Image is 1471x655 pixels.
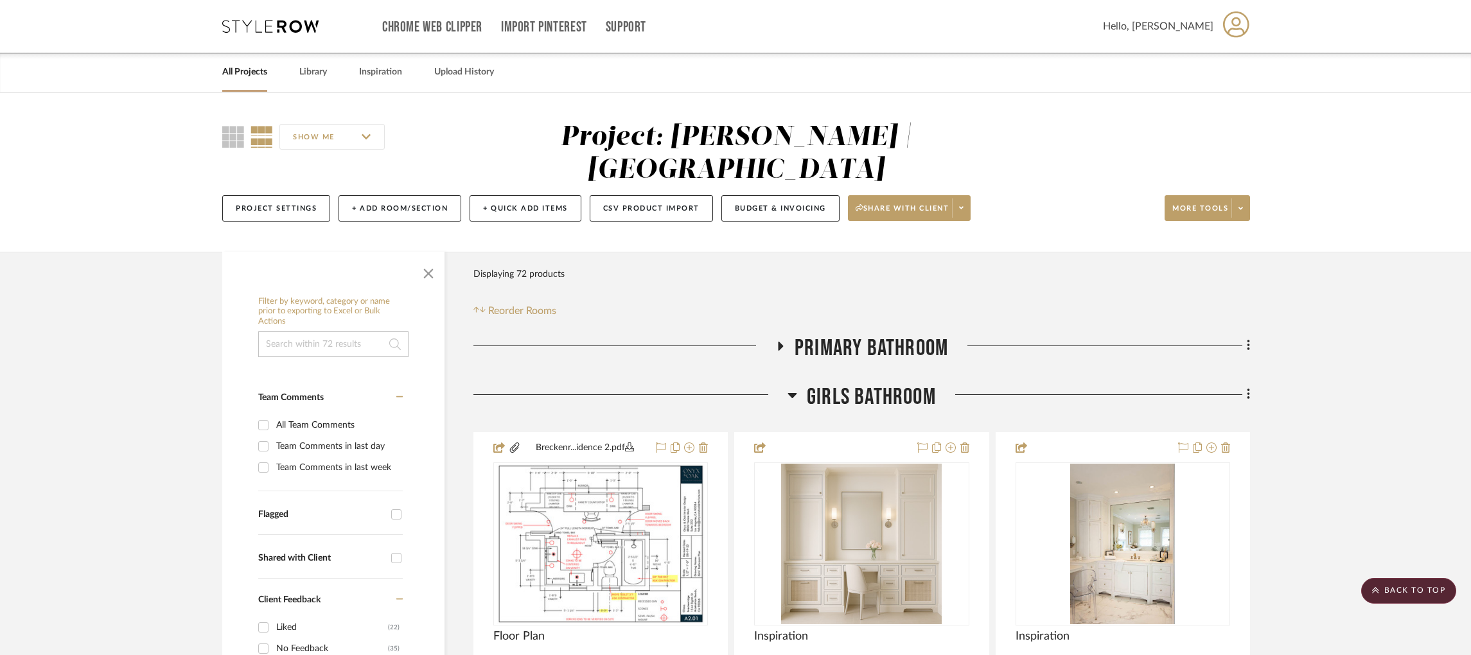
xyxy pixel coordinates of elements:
[1070,464,1175,624] img: Inspiration
[1103,19,1213,34] span: Hello, [PERSON_NAME]
[416,258,441,284] button: Close
[276,436,400,457] div: Team Comments in last day
[276,457,400,478] div: Team Comments in last week
[473,261,565,287] div: Displaying 72 products
[434,64,494,81] a: Upload History
[606,22,646,33] a: Support
[721,195,840,222] button: Budget & Invoicing
[856,204,949,223] span: Share with client
[258,331,409,357] input: Search within 72 results
[1016,629,1070,643] span: Inspiration
[339,195,461,222] button: + Add Room/Section
[222,64,267,81] a: All Projects
[222,195,330,222] button: Project Settings
[359,64,402,81] a: Inspiration
[299,64,327,81] a: Library
[258,297,409,327] h6: Filter by keyword, category or name prior to exporting to Excel or Bulk Actions
[493,629,545,643] span: Floor Plan
[1361,578,1456,604] scroll-to-top-button: BACK TO TOP
[497,464,705,624] img: Floor Plan
[473,303,556,319] button: Reorder Rooms
[561,124,912,184] div: Project: [PERSON_NAME] | [GEOGRAPHIC_DATA]
[1172,204,1228,223] span: More tools
[276,617,388,638] div: Liked
[755,463,968,625] div: 0
[276,415,400,435] div: All Team Comments
[258,595,321,604] span: Client Feedback
[795,335,948,362] span: Primary Bathroom
[781,464,942,624] img: Inspiration
[848,195,971,221] button: Share with client
[521,441,648,456] button: Breckenr...idence 2.pdf
[258,393,324,402] span: Team Comments
[590,195,713,222] button: CSV Product Import
[258,509,385,520] div: Flagged
[488,303,556,319] span: Reorder Rooms
[754,629,808,643] span: Inspiration
[470,195,581,222] button: + Quick Add Items
[501,22,587,33] a: Import Pinterest
[388,617,400,638] div: (22)
[382,22,482,33] a: Chrome Web Clipper
[1165,195,1250,221] button: More tools
[258,553,385,564] div: Shared with Client
[807,383,936,411] span: Girls Bathroom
